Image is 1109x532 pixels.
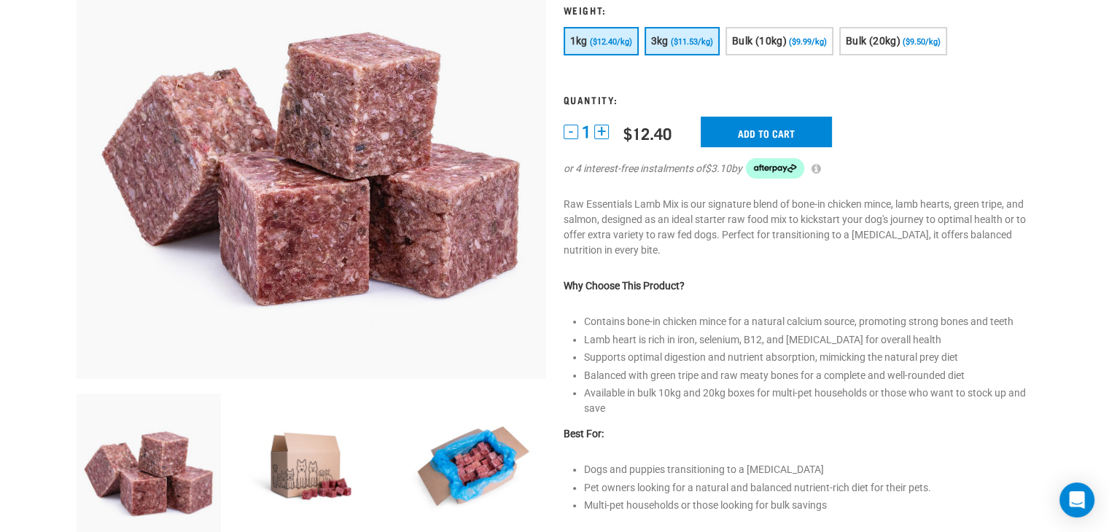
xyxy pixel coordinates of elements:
[839,27,947,55] button: Bulk (20kg) ($9.50/kg)
[594,125,609,139] button: +
[590,37,632,47] span: ($12.40/kg)
[903,37,941,47] span: ($9.50/kg)
[789,37,827,47] span: ($9.99/kg)
[584,498,1033,513] li: Multi-pet households or those looking for bulk savings
[564,428,604,439] strong: Best For:
[584,332,1033,348] li: Lamb heart is rich in iron, selenium, B12, and [MEDICAL_DATA] for overall health
[570,35,588,47] span: 1kg
[645,27,720,55] button: 3kg ($11.53/kg)
[732,35,787,47] span: Bulk (10kg)
[584,314,1033,329] li: Contains bone-in chicken mince for a natural calcium source, promoting strong bones and teeth
[671,37,713,47] span: ($11.53/kg)
[584,462,1033,477] li: Dogs and puppies transitioning to a [MEDICAL_DATA]
[584,368,1033,383] li: Balanced with green tripe and raw meaty bones for a complete and well-rounded diet
[746,158,804,179] img: Afterpay
[564,280,685,292] strong: Why Choose This Product?
[564,197,1033,258] p: Raw Essentials Lamb Mix is our signature blend of bone-in chicken mince, lamb hearts, green tripe...
[582,125,591,140] span: 1
[584,350,1033,365] li: Supports optimal digestion and nutrient absorption, mimicking the natural prey diet
[584,386,1033,416] li: Available in bulk 10kg and 20kg boxes for multi-pet households or those who want to stock up and ...
[623,124,672,142] div: $12.40
[564,4,1033,15] h3: Weight:
[846,35,900,47] span: Bulk (20kg)
[725,27,833,55] button: Bulk (10kg) ($9.99/kg)
[1059,482,1094,517] div: Open Intercom Messenger
[564,125,578,139] button: -
[564,158,1033,179] div: or 4 interest-free instalments of by
[584,480,1033,496] li: Pet owners looking for a natural and balanced nutrient-rich diet for their pets.
[564,94,1033,105] h3: Quantity:
[564,27,639,55] button: 1kg ($12.40/kg)
[651,35,669,47] span: 3kg
[701,117,832,147] input: Add to cart
[705,161,731,176] span: $3.10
